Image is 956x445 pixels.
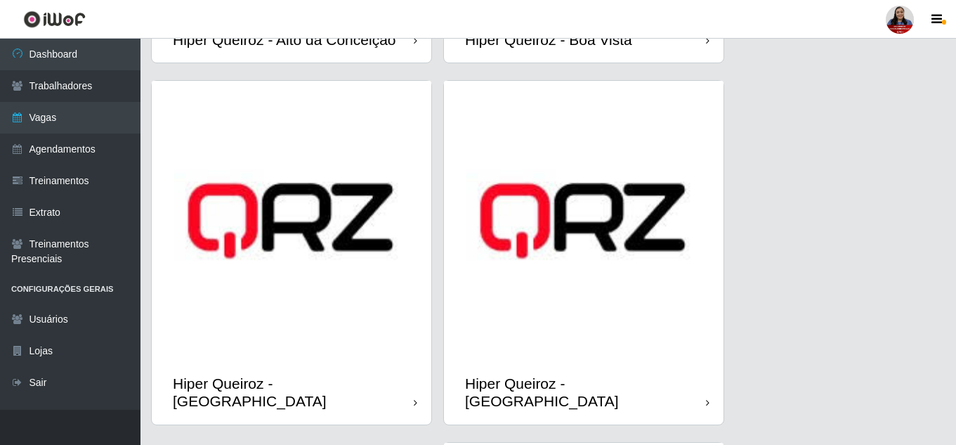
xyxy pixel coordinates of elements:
[152,81,431,361] img: cardImg
[444,81,723,424] a: Hiper Queiroz - [GEOGRAPHIC_DATA]
[444,81,723,361] img: cardImg
[173,375,414,410] div: Hiper Queiroz - [GEOGRAPHIC_DATA]
[173,31,396,49] div: Hiper Queiroz - Alto da Conceição
[465,375,706,410] div: Hiper Queiroz - [GEOGRAPHIC_DATA]
[23,11,86,28] img: CoreUI Logo
[465,31,632,49] div: Hiper Queiroz - Boa Vista
[152,81,431,424] a: Hiper Queiroz - [GEOGRAPHIC_DATA]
